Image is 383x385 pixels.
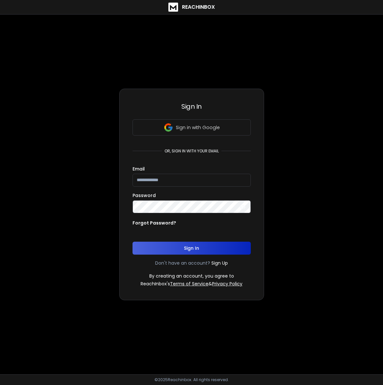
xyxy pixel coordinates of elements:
[211,260,228,266] a: Sign Up
[154,377,229,382] p: © 2025 Reachinbox. All rights reserved.
[141,280,242,287] p: ReachInbox's &
[212,280,242,287] a: Privacy Policy
[170,280,208,287] a: Terms of Service
[162,148,221,154] p: or, sign in with your email
[133,102,251,111] h3: Sign In
[168,3,178,12] img: logo
[155,260,210,266] p: Don't have an account?
[133,242,251,255] button: Sign In
[149,273,234,279] p: By creating an account, you agree to
[133,193,156,198] label: Password
[176,124,220,131] p: Sign in with Google
[133,220,176,226] p: Forgot Password?
[133,167,145,171] label: Email
[133,119,251,136] button: Sign in with Google
[182,3,215,11] h1: ReachInbox
[168,3,215,12] a: ReachInbox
